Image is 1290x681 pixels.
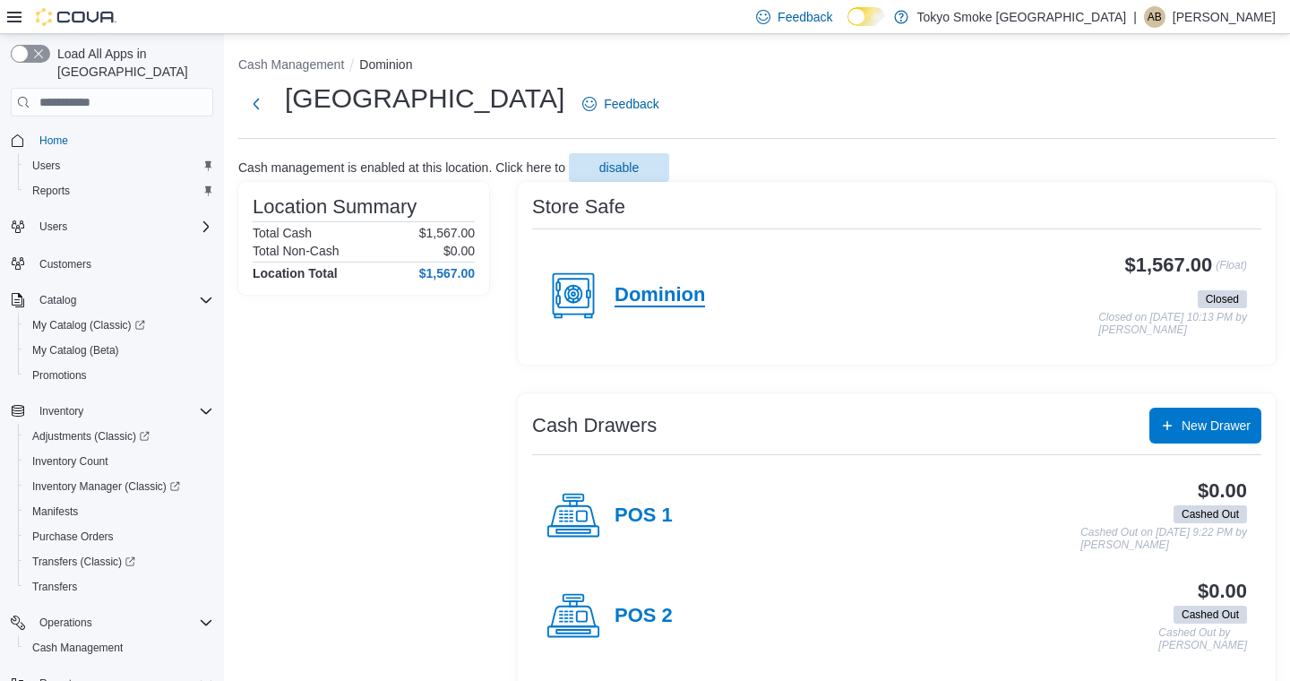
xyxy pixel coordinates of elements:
button: Cash Management [238,57,344,72]
span: Cashed Out [1182,607,1239,623]
a: Promotions [25,365,94,386]
h4: $1,567.00 [419,266,475,280]
span: New Drawer [1182,417,1251,435]
p: $0.00 [443,244,475,258]
h4: POS 2 [615,605,673,628]
span: Inventory Manager (Classic) [32,479,180,494]
button: Operations [32,612,99,634]
p: $1,567.00 [419,226,475,240]
button: Dominion [359,57,412,72]
a: Feedback [575,86,666,122]
a: Customers [32,254,99,275]
span: AB [1148,6,1162,28]
button: Users [18,153,220,178]
button: Catalog [32,289,83,311]
span: Manifests [25,501,213,522]
span: Home [32,129,213,151]
p: Cash management is enabled at this location. Click here to [238,160,565,175]
p: | [1133,6,1137,28]
a: My Catalog (Classic) [25,315,152,336]
a: My Catalog (Beta) [25,340,126,361]
p: [PERSON_NAME] [1173,6,1276,28]
a: My Catalog (Classic) [18,313,220,338]
button: Manifests [18,499,220,524]
h3: Cash Drawers [532,415,657,436]
span: Catalog [32,289,213,311]
div: Alexa Bereznycky [1144,6,1165,28]
span: Transfers (Classic) [32,555,135,569]
button: Inventory [4,399,220,424]
span: Inventory Manager (Classic) [25,476,213,497]
h3: $0.00 [1198,480,1247,502]
span: Reports [25,180,213,202]
span: Purchase Orders [32,530,114,544]
span: Inventory Count [32,454,108,469]
span: Users [32,159,60,173]
span: Transfers (Classic) [25,551,213,573]
button: My Catalog (Beta) [18,338,220,363]
a: Inventory Count [25,451,116,472]
span: Feedback [778,8,832,26]
a: Adjustments (Classic) [18,424,220,449]
p: Cashed Out by [PERSON_NAME] [1158,627,1247,651]
a: Inventory Manager (Classic) [25,476,187,497]
span: disable [599,159,639,177]
button: Users [32,216,74,237]
button: Home [4,127,220,153]
input: Dark Mode [847,7,885,26]
span: Closed [1206,291,1239,307]
a: Cash Management [25,637,130,659]
a: Users [25,155,67,177]
a: Adjustments (Classic) [25,426,157,447]
span: Inventory [39,404,83,418]
h6: Total Cash [253,226,312,240]
a: Transfers (Classic) [25,551,142,573]
h3: $1,567.00 [1125,254,1213,276]
span: Cashed Out [1182,506,1239,522]
a: Home [32,130,75,151]
button: Purchase Orders [18,524,220,549]
span: Promotions [32,368,87,383]
a: Transfers (Classic) [18,549,220,574]
span: My Catalog (Classic) [32,318,145,332]
span: Inventory Count [25,451,213,472]
button: Operations [4,610,220,635]
h1: [GEOGRAPHIC_DATA] [285,81,564,116]
h6: Total Non-Cash [253,244,340,258]
button: Inventory Count [18,449,220,474]
a: Purchase Orders [25,526,121,547]
h3: Location Summary [253,196,417,218]
button: New Drawer [1149,408,1261,444]
p: (Float) [1216,254,1247,287]
span: Adjustments (Classic) [25,426,213,447]
span: Catalog [39,293,76,307]
button: disable [569,153,669,182]
span: Cash Management [25,637,213,659]
span: Inventory [32,401,213,422]
button: Reports [18,178,220,203]
h3: Store Safe [532,196,625,218]
span: Manifests [32,504,78,519]
h4: POS 1 [615,504,673,528]
p: Cashed Out on [DATE] 9:22 PM by [PERSON_NAME] [1080,527,1247,551]
h4: Location Total [253,266,338,280]
span: Dark Mode [847,26,848,27]
button: Inventory [32,401,90,422]
a: Inventory Manager (Classic) [18,474,220,499]
span: Closed [1198,290,1247,308]
h4: Dominion [615,284,705,307]
span: Purchase Orders [25,526,213,547]
span: Operations [39,616,92,630]
span: My Catalog (Beta) [32,343,119,358]
span: Cashed Out [1174,606,1247,624]
button: Customers [4,250,220,276]
button: Cash Management [18,635,220,660]
a: Reports [25,180,77,202]
span: Adjustments (Classic) [32,429,150,444]
span: Users [32,216,213,237]
p: Tokyo Smoke [GEOGRAPHIC_DATA] [917,6,1127,28]
span: Operations [32,612,213,634]
button: Promotions [18,363,220,388]
a: Transfers [25,576,84,598]
button: Transfers [18,574,220,599]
